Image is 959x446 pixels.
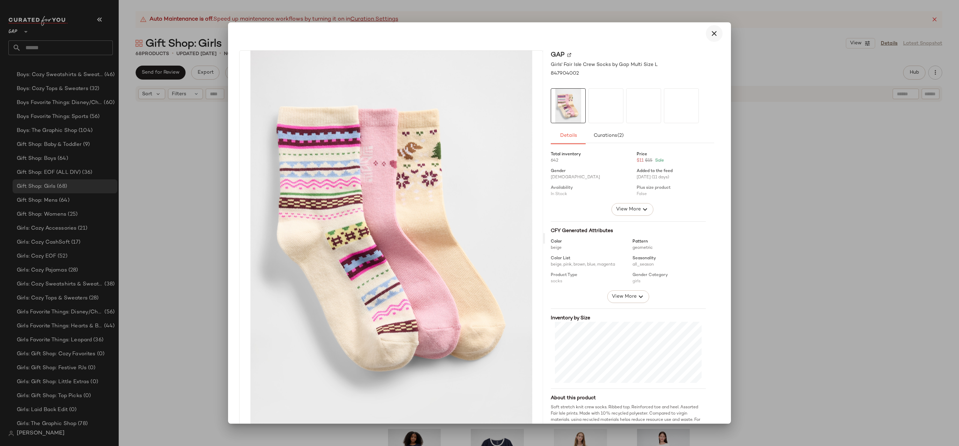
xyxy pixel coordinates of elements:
img: cn60159793.jpg [240,51,543,426]
button: View More [607,290,649,303]
img: svg%3e [567,53,571,57]
button: View More [612,203,653,216]
div: CFY Generated Attributes [551,227,706,235]
span: 847904002 [551,70,579,77]
div: Inventory by Size [551,314,706,322]
span: View More [612,292,637,301]
span: View More [616,205,641,214]
span: Gap [551,50,564,60]
span: Details [559,133,577,139]
div: About this product [551,394,706,402]
span: (2) [617,133,624,139]
div: Soft stretch knit crew socks. Ribbed top. Reinforced toe and heel. Assorted Fair Isle prints. Mad... [551,404,706,430]
span: Curations [593,133,624,139]
span: Girls' Fair Isle Crew Socks by Gap Multi Size L [551,61,658,68]
img: cn60159793.jpg [551,89,585,123]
